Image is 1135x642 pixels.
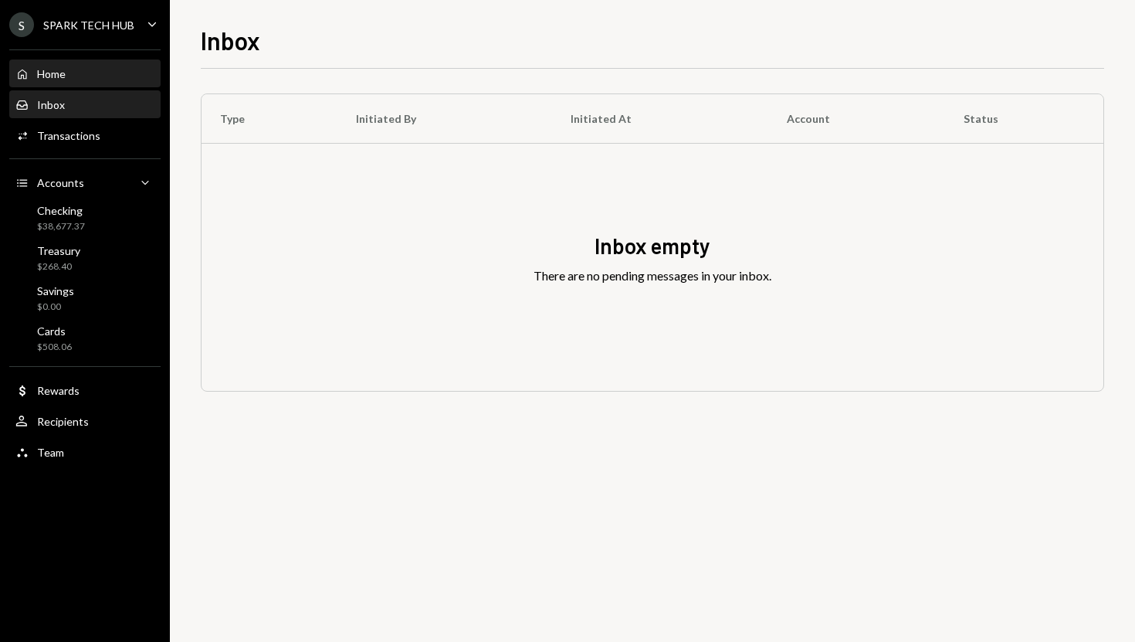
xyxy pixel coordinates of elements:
div: $268.40 [37,260,80,273]
h1: Inbox [201,25,260,56]
a: Recipients [9,407,161,435]
div: Accounts [37,176,84,189]
a: Transactions [9,121,161,149]
div: Recipients [37,415,89,428]
th: Initiated By [337,94,552,144]
div: Savings [37,284,74,297]
div: Checking [37,204,85,217]
th: Account [768,94,945,144]
div: $0.00 [37,301,74,314]
th: Status [945,94,1103,144]
div: There are no pending messages in your inbox. [534,267,771,285]
th: Type [202,94,337,144]
div: Rewards [37,384,80,397]
div: Home [37,67,66,80]
div: $38,677.37 [37,220,85,233]
th: Initiated At [552,94,768,144]
a: Savings$0.00 [9,280,161,317]
a: Rewards [9,376,161,404]
div: Inbox [37,98,65,111]
a: Cards$508.06 [9,320,161,357]
div: Inbox empty [595,231,710,261]
a: Treasury$268.40 [9,239,161,277]
div: S [9,12,34,37]
div: Cards [37,324,72,338]
div: Team [37,446,64,459]
div: Treasury [37,244,80,257]
a: Home [9,59,161,87]
a: Inbox [9,90,161,118]
div: SPARK TECH HUB [43,19,134,32]
div: Transactions [37,129,100,142]
div: $508.06 [37,341,72,354]
a: Team [9,438,161,466]
a: Checking$38,677.37 [9,199,161,236]
a: Accounts [9,168,161,196]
